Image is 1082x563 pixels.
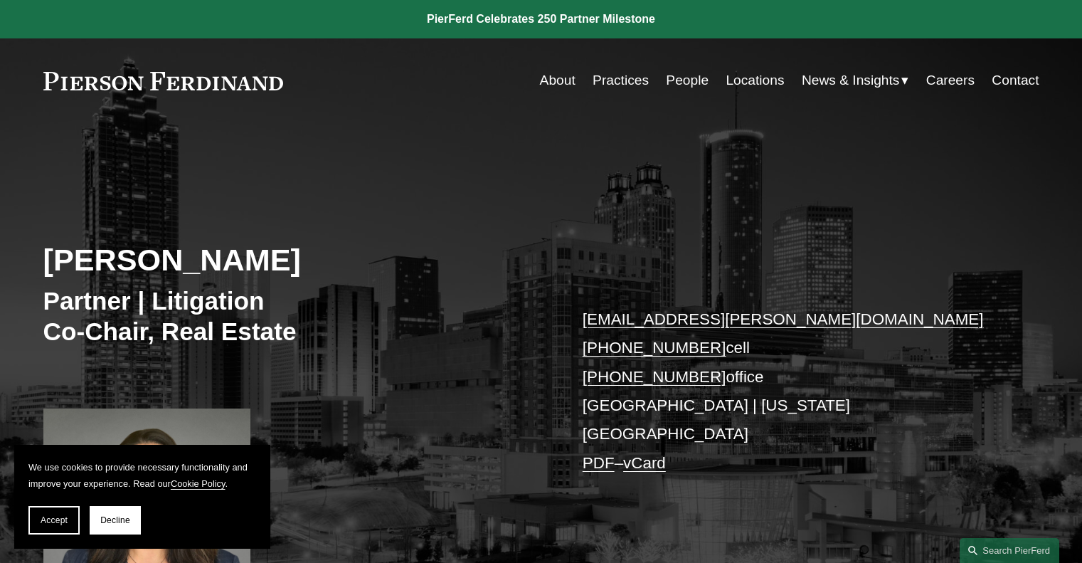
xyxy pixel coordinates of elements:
a: [PHONE_NUMBER] [583,339,726,357]
h3: Partner | Litigation Co-Chair, Real Estate [43,285,541,347]
a: folder dropdown [802,67,909,94]
a: [EMAIL_ADDRESS][PERSON_NAME][DOMAIN_NAME] [583,310,984,328]
a: Practices [593,67,649,94]
button: Accept [28,506,80,535]
h2: [PERSON_NAME] [43,241,541,278]
a: Search this site [960,538,1059,563]
a: About [540,67,576,94]
span: News & Insights [802,68,900,93]
a: Locations [726,67,784,94]
a: vCard [623,454,666,472]
a: Contact [992,67,1039,94]
a: PDF [583,454,615,472]
a: Careers [926,67,975,94]
span: Accept [41,515,68,525]
button: Decline [90,506,141,535]
a: People [666,67,709,94]
span: Decline [100,515,130,525]
p: We use cookies to provide necessary functionality and improve your experience. Read our . [28,459,256,492]
a: [PHONE_NUMBER] [583,368,726,386]
a: Cookie Policy [171,478,226,489]
p: cell office [GEOGRAPHIC_DATA] | [US_STATE][GEOGRAPHIC_DATA] – [583,305,997,478]
section: Cookie banner [14,445,270,549]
